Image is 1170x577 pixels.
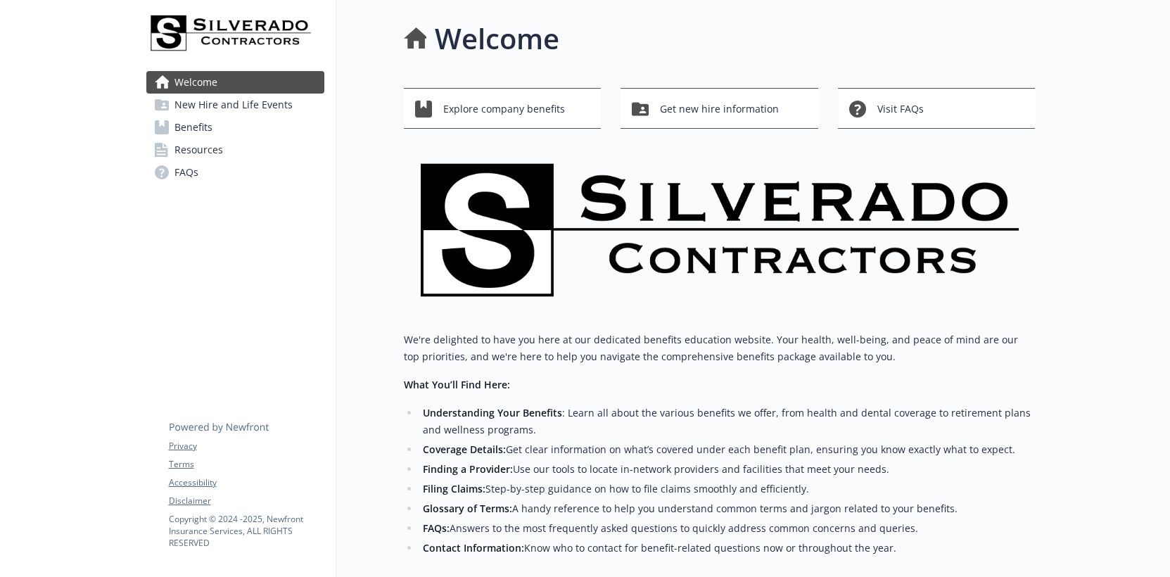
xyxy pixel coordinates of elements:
[146,71,324,94] a: Welcome
[404,151,1036,309] img: overview page banner
[419,461,1036,478] li: Use our tools to locate in-network providers and facilities that meet your needs.
[419,441,1036,458] li: Get clear information on what’s covered under each benefit plan, ensuring you know exactly what t...
[423,502,512,515] strong: Glossary of Terms:
[423,406,562,419] strong: Understanding Your Benefits
[404,378,510,391] strong: What You’ll Find Here:
[877,96,924,122] span: Visit FAQs
[174,116,212,139] span: Benefits
[443,96,565,122] span: Explore company benefits
[174,161,198,184] span: FAQs
[838,88,1036,129] button: Visit FAQs
[423,443,506,456] strong: Coverage Details:
[174,71,217,94] span: Welcome
[169,440,324,452] a: Privacy
[419,540,1036,557] li: Know who to contact for benefit-related questions now or throughout the year.
[423,521,450,535] strong: FAQs:
[404,88,602,129] button: Explore company benefits
[423,482,485,495] strong: Filing Claims:
[423,541,524,554] strong: Contact Information:
[169,458,324,471] a: Terms
[404,331,1036,365] p: We're delighted to have you here at our dedicated benefits education website. Your health, well-b...
[174,94,293,116] span: New Hire and Life Events
[419,481,1036,497] li: Step-by-step guidance on how to file claims smoothly and efficiently.
[435,18,559,60] h1: Welcome
[146,161,324,184] a: FAQs
[169,513,324,549] p: Copyright © 2024 - 2025 , Newfront Insurance Services, ALL RIGHTS RESERVED
[419,520,1036,537] li: Answers to the most frequently asked questions to quickly address common concerns and queries.
[169,476,324,489] a: Accessibility
[146,139,324,161] a: Resources
[419,500,1036,517] li: A handy reference to help you understand common terms and jargon related to your benefits.
[660,96,779,122] span: Get new hire information
[169,495,324,507] a: Disclaimer
[423,462,513,476] strong: Finding a Provider:
[621,88,818,129] button: Get new hire information
[146,94,324,116] a: New Hire and Life Events
[419,405,1036,438] li: : Learn all about the various benefits we offer, from health and dental coverage to retirement pl...
[146,116,324,139] a: Benefits
[174,139,223,161] span: Resources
